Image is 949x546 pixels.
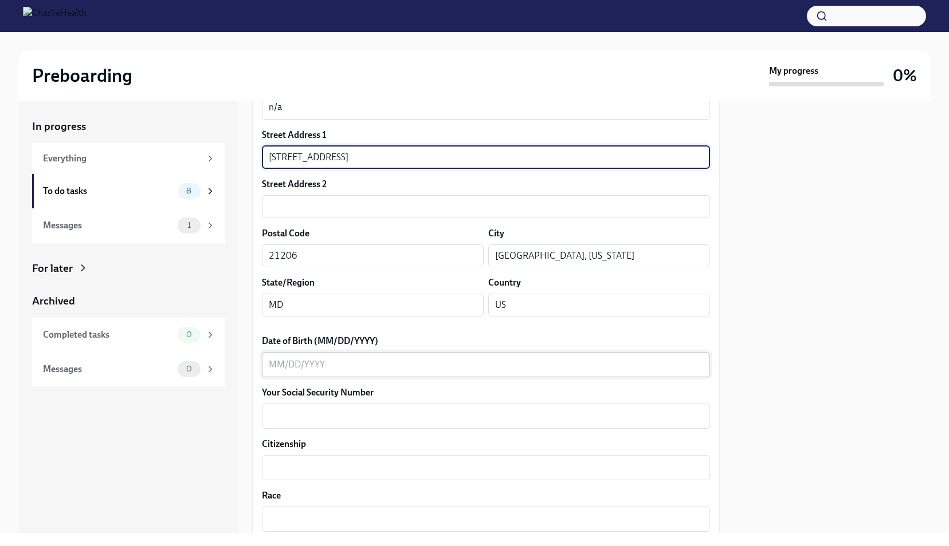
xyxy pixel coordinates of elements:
h2: Preboarding [32,64,132,87]
img: CharlieHealth [23,7,87,25]
div: Messages [43,363,173,375]
a: Completed tasks0 [32,318,225,352]
a: Messages1 [32,208,225,243]
span: 8 [179,187,198,195]
span: 0 [179,365,199,373]
h3: 0% [893,65,917,86]
div: For later [32,261,73,276]
a: For later [32,261,225,276]
a: To do tasks8 [32,174,225,208]
label: Date of Birth (MM/DD/YYYY) [262,335,710,347]
label: Street Address 2 [262,178,327,191]
label: Your Social Security Number [262,386,710,399]
strong: My progress [769,65,818,77]
span: 0 [179,330,199,339]
label: Street Address 1 [262,129,326,141]
textarea: n/a [269,100,703,114]
label: Citizenship [262,438,710,450]
span: 1 [181,221,198,230]
label: Country [488,276,521,289]
label: State/Region [262,276,315,289]
div: To do tasks [43,185,173,197]
a: Everything [32,143,225,174]
div: Messages [43,219,173,232]
label: City [488,227,504,240]
label: Race [262,489,710,502]
a: Archived [32,294,225,308]
div: Completed tasks [43,329,173,341]
a: Messages0 [32,352,225,386]
a: In progress [32,119,225,134]
label: Postal Code [262,227,309,240]
div: Everything [43,152,201,165]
